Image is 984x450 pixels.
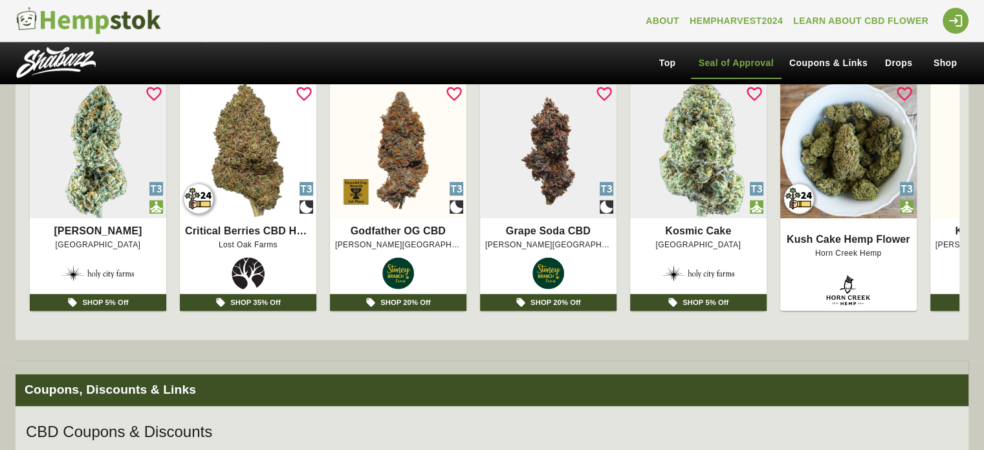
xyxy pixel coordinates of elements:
a: Grape Soda CBD[PERSON_NAME][GEOGRAPHIC_DATA] [485,223,611,252]
span: [PERSON_NAME][GEOGRAPHIC_DATA] [485,239,611,252]
p: Kosmic Cake [635,223,761,239]
img: shabazz-white-300.234c4583ba586f76b4b1.png [16,46,96,78]
img: Type 3 [300,182,313,196]
span: [GEOGRAPHIC_DATA] [635,239,761,252]
img: Type 3 [149,182,163,196]
img: Type 3 [900,182,913,196]
img: Grape Soda CBD [480,82,617,218]
img: indica [600,200,613,214]
a: Kush Cake Hemp FlowerHorn Creek Hemp [785,232,912,260]
span: [GEOGRAPHIC_DATA] [35,239,161,252]
div: Login [943,8,968,34]
button: Seal of Approval [691,48,782,79]
a: Kosmic Cake[GEOGRAPHIC_DATA] [635,223,761,252]
img: hybrid [900,200,913,214]
img: Hempstok Logo [16,6,161,35]
a: Hempstok Logo [16,6,166,35]
button: Drops [875,48,922,79]
img: Type 3 [600,182,613,196]
a: Learn About CBD Flower [788,9,934,33]
img: vendor-logos%2Flostoakfarms.png [210,257,286,289]
a: Godfather OG CBD[PERSON_NAME][GEOGRAPHIC_DATA] [335,223,461,252]
img: Critical Berries CBD Hemp Flower [180,82,316,218]
p: SHOP 20% Off [530,297,581,308]
img: Type 3 [750,182,763,196]
p: SHOP 5% Off [683,297,728,308]
p: SHOP 5% Off [82,297,128,308]
p: Kush Cake Hemp Flower [785,232,912,247]
a: About [640,9,684,33]
a: HempHarvest2024 [684,9,788,33]
img: Kush Cake Hemp Flower [780,82,917,218]
img: HempHarvest2024 [180,179,219,218]
svg: Login to Add Favorite [445,85,463,103]
img: Godfather OG CBD [330,82,466,218]
div: Shabazz Channel Menu [644,48,968,79]
img: HempHarvest2024 [780,179,819,218]
p: Critical Berries CBD Hemp Flower [185,223,311,239]
p: [PERSON_NAME] [35,223,161,239]
svg: Login to Add Favorite [145,85,163,103]
a: Critical Berries CBD Hemp FlowerLost Oak Farms [185,223,311,252]
img: vendor-logos%2Fhcf.png [60,257,136,289]
p: SHOP 35% Off [230,297,281,308]
img: vendor-logos%2Fstoneybranch.png [360,257,436,289]
span: Lost Oak Farms [185,239,311,252]
button: Shop [922,48,968,79]
img: vendor-logos%2Fhorncreek.png [811,274,886,306]
p: SHOP 20% Off [380,297,431,308]
button: Top [644,48,691,79]
img: Type 3 [450,182,463,196]
button: Coupons & Links [782,48,875,79]
img: Abba Dabba [30,82,166,218]
h2: Coupons, Discounts & Links [25,381,959,399]
img: indica [450,200,463,214]
svg: Login to Add Favorite [595,85,613,103]
img: hybrid [750,200,763,214]
span: [PERSON_NAME][GEOGRAPHIC_DATA] [335,239,461,252]
svg: Login to Add Favorite [895,85,913,103]
p: Grape Soda CBD [485,223,611,239]
img: vendor-logos%2Fstoneybranch.png [510,257,586,289]
span: Horn Creek Hemp [785,247,912,260]
img: vendor-logos%2Fhcf.png [661,257,736,289]
img: Kosmic Cake [630,82,767,218]
svg: Login to Add Favorite [745,85,763,103]
p: Godfather OG CBD [335,223,461,239]
img: indica [300,200,313,214]
a: [PERSON_NAME][GEOGRAPHIC_DATA] [35,223,161,252]
img: hybrid [149,200,163,214]
svg: Login to Add Favorite [295,85,313,103]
